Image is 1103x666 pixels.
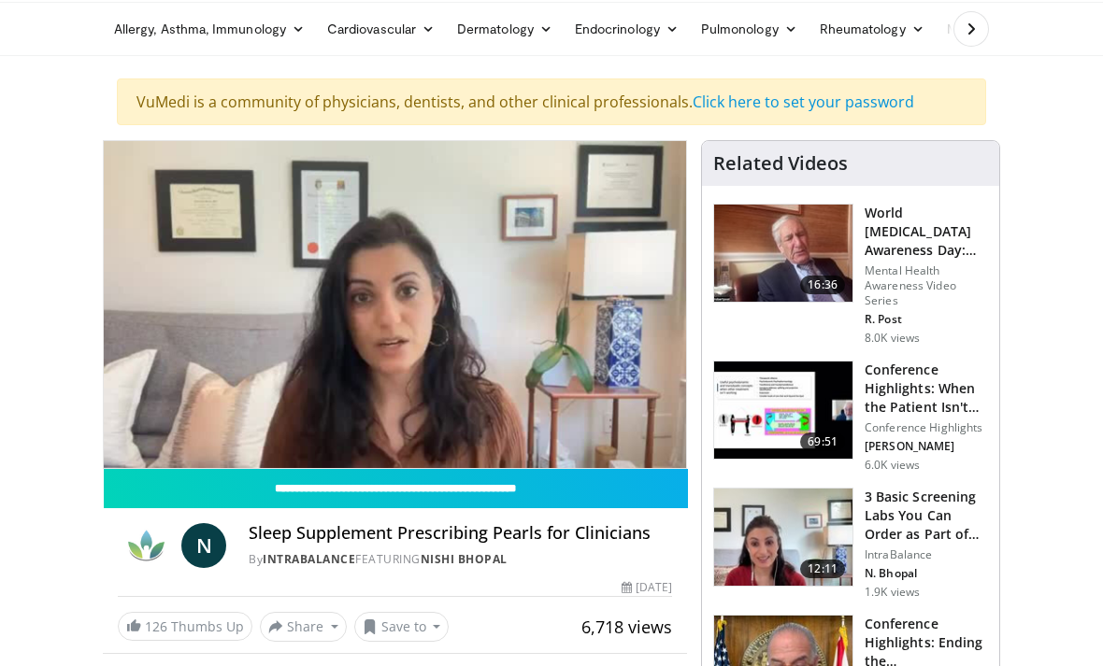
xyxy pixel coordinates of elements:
a: 12:11 3 Basic Screening Labs You Can Order as Part of the Sleep Assessment IntraBalance N. Bhopal... [713,488,988,600]
div: VuMedi is a community of physicians, dentists, and other clinical professionals. [117,78,986,125]
p: IntraBalance [865,547,988,562]
div: [DATE] [622,579,672,596]
a: 69:51 Conference Highlights: When the Patient Isn't Getting Better - A Psy… Conference Highlights... [713,361,988,473]
img: 4362ec9e-0993-4580-bfd4-8e18d57e1d49.150x105_q85_crop-smart_upscale.jpg [714,361,852,459]
button: Save to [354,612,450,642]
a: Allergy, Asthma, Immunology [103,10,316,48]
a: Pulmonology [690,10,809,48]
button: Share [260,612,347,642]
p: R. Post [865,312,988,327]
p: Mental Health Awareness Video Series [865,263,988,308]
img: 9fb304be-515e-4deb-846e-47615c91f0d6.150x105_q85_crop-smart_upscale.jpg [714,489,852,586]
h4: Related Videos [713,152,848,175]
p: 6.0K views [865,458,920,473]
p: 8.0K views [865,331,920,346]
span: 12:11 [800,560,845,578]
video-js: Video Player [104,141,686,468]
h3: World [MEDICAL_DATA] Awareness Day: Recognition and Treatment of C… [865,204,988,260]
a: Dermatology [446,10,564,48]
img: IntraBalance [118,523,174,568]
h3: Conference Highlights: When the Patient Isn't Getting Better - A Psy… [865,361,988,417]
a: Rheumatology [809,10,936,48]
p: [PERSON_NAME] [865,439,988,454]
p: N. Bhopal [865,566,988,581]
a: 126 Thumbs Up [118,612,252,641]
a: IntraBalance [263,551,355,567]
a: Endocrinology [564,10,690,48]
img: dad9b3bb-f8af-4dab-abc0-c3e0a61b252e.150x105_q85_crop-smart_upscale.jpg [714,205,852,302]
span: 126 [145,617,167,635]
span: 16:36 [800,276,845,294]
h3: 3 Basic Screening Labs You Can Order as Part of the Sleep Assessment [865,488,988,544]
div: By FEATURING [249,551,672,568]
a: Cardiovascular [316,10,446,48]
p: 1.9K views [865,585,920,600]
h4: Sleep Supplement Prescribing Pearls for Clinicians [249,523,672,544]
span: 69:51 [800,432,845,451]
a: Click here to set your password [693,92,914,112]
a: N [181,523,226,568]
a: Nishi Bhopal [421,551,508,567]
span: 6,718 views [581,616,672,638]
a: 16:36 World [MEDICAL_DATA] Awareness Day: Recognition and Treatment of C… Mental Health Awareness... [713,204,988,346]
p: Conference Highlights [865,420,988,435]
